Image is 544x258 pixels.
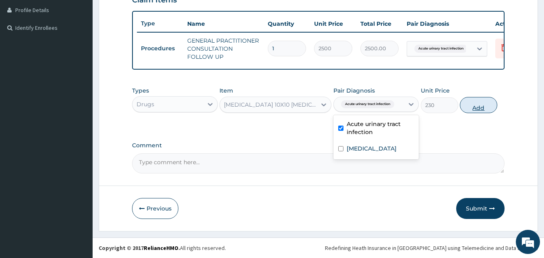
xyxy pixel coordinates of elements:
[224,101,317,109] div: [MEDICAL_DATA] 10X10 [MEDICAL_DATA] TAB
[47,78,111,159] span: We're online!
[15,40,33,60] img: d_794563401_company_1708531726252_794563401
[460,97,497,113] button: Add
[137,100,154,108] div: Drugs
[421,87,450,95] label: Unit Price
[183,16,264,32] th: Name
[403,16,491,32] th: Pair Diagnosis
[132,87,149,94] label: Types
[456,198,505,219] button: Submit
[356,16,403,32] th: Total Price
[183,33,264,65] td: GENERAL PRACTITIONER CONSULTATION FOLLOW UP
[99,244,180,252] strong: Copyright © 2017 .
[310,16,356,32] th: Unit Price
[341,100,394,108] span: Acute urinary tract infection
[347,144,397,153] label: [MEDICAL_DATA]
[4,172,153,200] textarea: Type your message and hit 'Enter'
[144,244,178,252] a: RelianceHMO
[137,41,183,56] td: Procedures
[132,4,151,23] div: Minimize live chat window
[333,87,375,95] label: Pair Diagnosis
[325,244,538,252] div: Redefining Heath Insurance in [GEOGRAPHIC_DATA] using Telemedicine and Data Science!
[93,237,544,258] footer: All rights reserved.
[132,198,178,219] button: Previous
[491,16,532,32] th: Actions
[414,45,467,53] span: Acute urinary tract infection
[264,16,310,32] th: Quantity
[42,45,135,56] div: Chat with us now
[347,120,414,136] label: Acute urinary tract infection
[137,16,183,31] th: Type
[132,142,505,149] label: Comment
[219,87,233,95] label: Item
